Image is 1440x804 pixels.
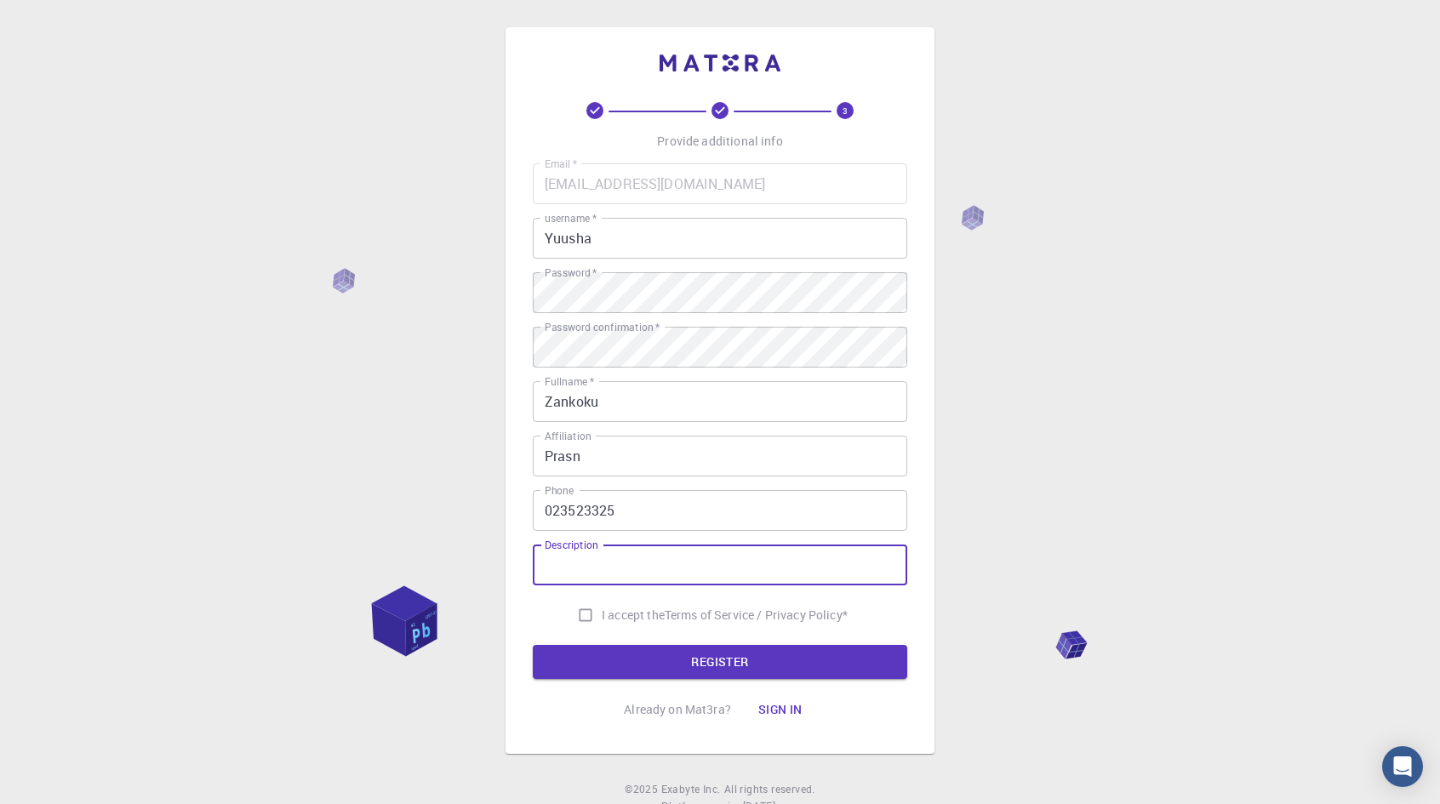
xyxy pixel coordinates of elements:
p: Provide additional info [657,133,782,150]
span: Exabyte Inc. [661,782,721,795]
button: Sign in [745,693,816,727]
label: Description [545,538,598,552]
button: REGISTER [533,645,907,679]
label: Phone [545,483,574,498]
a: Terms of Service / Privacy Policy* [665,607,848,624]
span: I accept the [602,607,665,624]
label: Affiliation [545,429,591,443]
p: Terms of Service / Privacy Policy * [665,607,848,624]
span: © 2025 [625,781,660,798]
p: Already on Mat3ra? [624,701,731,718]
text: 3 [843,105,848,117]
span: All rights reserved. [724,781,815,798]
div: Open Intercom Messenger [1382,746,1423,787]
a: Exabyte Inc. [661,781,721,798]
label: Fullname [545,374,594,389]
label: username [545,211,597,225]
label: Email [545,157,577,171]
label: Password confirmation [545,320,660,334]
label: Password [545,265,597,280]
